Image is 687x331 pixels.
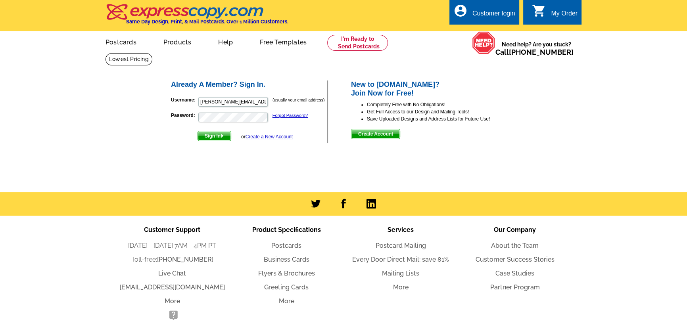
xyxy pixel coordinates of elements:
[157,256,213,263] a: [PHONE_NUMBER]
[351,129,400,139] button: Create Account
[106,10,288,25] a: Same Day Design, Print, & Mail Postcards. Over 1 Million Customers.
[241,133,293,140] div: or
[246,134,293,140] a: Create a New Account
[367,108,517,115] li: Get Full Access to our Design and Mailing Tools!
[120,283,225,291] a: [EMAIL_ADDRESS][DOMAIN_NAME]
[351,80,517,98] h2: New to [DOMAIN_NAME]? Join Now for Free!
[453,4,468,18] i: account_circle
[158,270,186,277] a: Live Chat
[491,242,539,249] a: About the Team
[472,10,515,21] div: Customer login
[258,270,315,277] a: Flyers & Brochures
[352,256,449,263] a: Every Door Direct Mail: save 81%
[165,297,180,305] a: More
[495,48,574,56] span: Call
[393,283,409,291] a: More
[476,256,555,263] a: Customer Success Stories
[279,297,294,305] a: More
[494,226,536,233] span: Our Company
[532,4,546,18] i: shopping_cart
[115,255,229,264] li: Toll-free:
[221,134,224,138] img: button-next-arrow-white.png
[271,242,301,249] a: Postcards
[272,113,308,118] a: Forgot Password?
[490,283,540,291] a: Partner Program
[376,242,426,249] a: Postcard Mailing
[247,32,319,51] a: Free Templates
[151,32,204,51] a: Products
[495,40,578,56] span: Need help? Are you stuck?
[171,96,198,103] label: Username:
[264,256,309,263] a: Business Cards
[171,112,198,119] label: Password:
[382,270,419,277] a: Mailing Lists
[144,226,200,233] span: Customer Support
[453,9,515,19] a: account_circle Customer login
[472,31,495,54] img: help
[272,98,324,102] small: (usually your email address)
[367,115,517,122] li: Save Uploaded Designs and Address Lists for Future Use!
[367,101,517,108] li: Completely Free with No Obligations!
[93,32,149,51] a: Postcards
[205,32,246,51] a: Help
[198,131,231,141] button: Sign In
[351,129,400,139] span: Create Account
[551,10,578,21] div: My Order
[509,48,574,56] a: [PHONE_NUMBER]
[252,226,321,233] span: Product Specifications
[171,80,327,89] h2: Already A Member? Sign In.
[126,19,288,25] h4: Same Day Design, Print, & Mail Postcards. Over 1 Million Customers.
[115,241,229,251] li: [DATE] - [DATE] 7AM - 4PM PT
[495,270,534,277] a: Case Studies
[388,226,414,233] span: Services
[532,9,578,19] a: shopping_cart My Order
[264,283,309,291] a: Greeting Cards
